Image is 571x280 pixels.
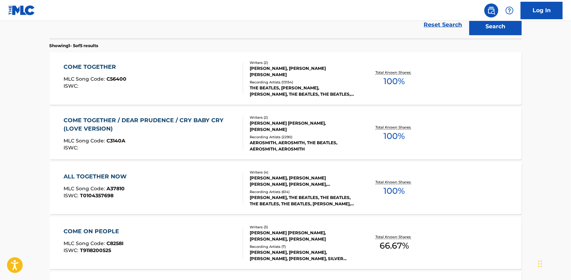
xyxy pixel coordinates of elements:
[64,145,80,151] span: ISWC :
[250,175,355,187] div: [PERSON_NAME], [PERSON_NAME] [PERSON_NAME], [PERSON_NAME], [PERSON_NAME]
[64,227,124,236] div: COME ON PEOPLE
[250,65,355,78] div: [PERSON_NAME], [PERSON_NAME] [PERSON_NAME]
[50,107,522,160] a: COME TOGETHER / DEAR PRUDENCE / CRY BABY CRY (LOVE VERSION)MLC Song Code:C3140AISWC:Writers (2)[P...
[107,185,125,192] span: A37810
[50,52,522,105] a: COME TOGETHERMLC Song Code:C56400ISWC:Writers (2)[PERSON_NAME], [PERSON_NAME] [PERSON_NAME]Record...
[64,172,130,181] div: ALL TOGETHER NOW
[420,17,466,32] a: Reset Search
[376,179,413,185] p: Total Known Shares:
[487,6,496,15] img: search
[250,194,355,207] div: [PERSON_NAME], THE BEATLES, THE BEATLES, THE BEATLES, THE BEATLES, [PERSON_NAME], [PERSON_NAME]
[250,249,355,262] div: [PERSON_NAME], [PERSON_NAME], [PERSON_NAME], [PERSON_NAME], SILVER BEATLES, [PERSON_NAME], [PERSO...
[107,240,124,246] span: C8258I
[521,2,563,19] a: Log In
[503,3,517,17] div: Help
[50,43,98,49] p: Showing 1 - 5 of 5 results
[64,192,80,199] span: ISWC :
[64,138,107,144] span: MLC Song Code :
[384,130,405,142] span: 100 %
[64,63,126,71] div: COME TOGETHER
[484,3,498,17] a: Public Search
[107,76,126,82] span: C56400
[250,60,355,65] div: Writers ( 2 )
[64,76,107,82] span: MLC Song Code :
[107,138,125,144] span: C3140A
[80,247,111,253] span: T9118200525
[250,134,355,140] div: Recording Artists ( 2290 )
[250,244,355,249] div: Recording Artists ( 7 )
[538,253,542,274] div: Drag
[384,185,405,197] span: 100 %
[376,234,413,240] p: Total Known Shares:
[250,120,355,133] div: [PERSON_NAME] [PERSON_NAME], [PERSON_NAME]
[250,85,355,97] div: THE BEATLES, [PERSON_NAME], [PERSON_NAME], THE BEATLES, THE BEATLES, THE BEATLES, THE BEATLES
[384,75,405,88] span: 100 %
[8,5,35,15] img: MLC Logo
[469,18,522,35] button: Search
[250,80,355,85] div: Recording Artists ( 13154 )
[376,125,413,130] p: Total Known Shares:
[64,116,237,133] div: COME TOGETHER / DEAR PRUDENCE / CRY BABY CRY (LOVE VERSION)
[250,224,355,230] div: Writers ( 3 )
[64,240,107,246] span: MLC Song Code :
[536,246,571,280] iframe: Chat Widget
[64,83,80,89] span: ISWC :
[250,230,355,242] div: [PERSON_NAME] [PERSON_NAME], [PERSON_NAME], [PERSON_NAME]
[380,240,409,252] span: 66.67 %
[50,217,522,269] a: COME ON PEOPLEMLC Song Code:C8258IISWC:T9118200525Writers (3)[PERSON_NAME] [PERSON_NAME], [PERSON...
[505,6,514,15] img: help
[250,115,355,120] div: Writers ( 2 )
[64,247,80,253] span: ISWC :
[250,189,355,194] div: Recording Artists ( 614 )
[250,140,355,152] div: AEROSMITH, AEROSMITH, THE BEATLES, AEROSMITH, AEROSMITH
[80,192,114,199] span: T0104357698
[50,162,522,214] a: ALL TOGETHER NOWMLC Song Code:A37810ISWC:T0104357698Writers (4)[PERSON_NAME], [PERSON_NAME] [PERS...
[376,70,413,75] p: Total Known Shares:
[64,185,107,192] span: MLC Song Code :
[250,170,355,175] div: Writers ( 4 )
